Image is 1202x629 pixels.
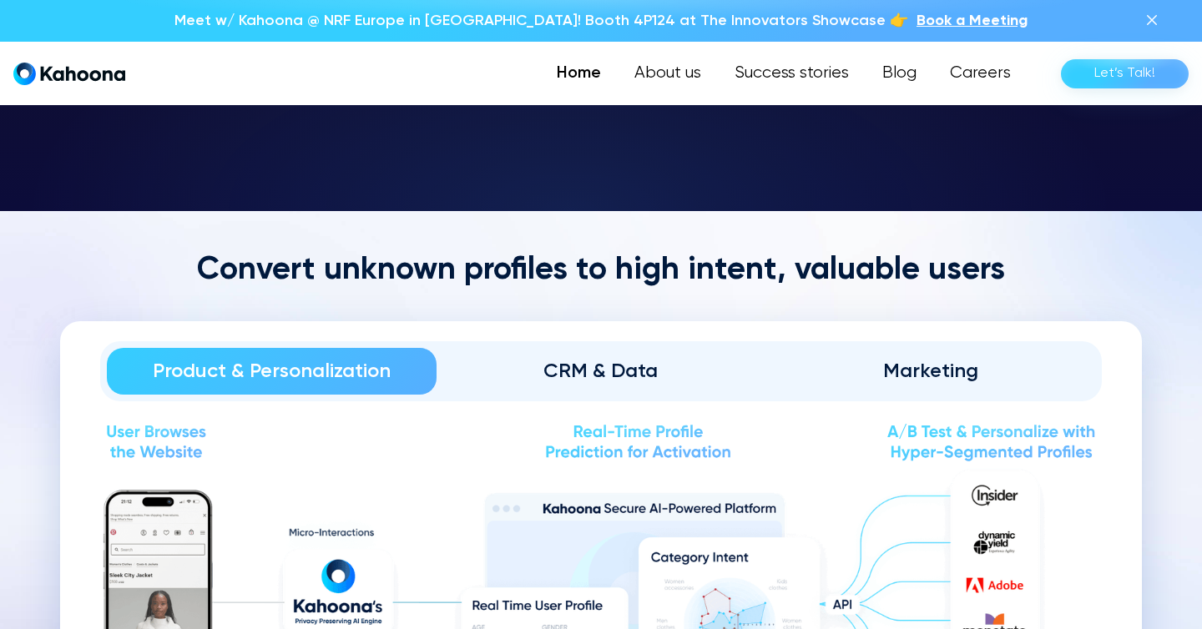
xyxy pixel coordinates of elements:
[866,57,933,90] a: Blog
[718,57,866,90] a: Success stories
[917,13,1028,28] span: Book a Meeting
[460,358,743,385] div: CRM & Data
[1061,59,1189,88] a: Let’s Talk!
[130,358,413,385] div: Product & Personalization
[540,57,618,90] a: Home
[1094,60,1155,87] div: Let’s Talk!
[933,57,1028,90] a: Careers
[174,10,908,32] p: Meet w/ Kahoona @ NRF Europe in [GEOGRAPHIC_DATA]! Booth 4P124 at The Innovators Showcase 👉
[789,358,1072,385] div: Marketing
[13,62,125,86] a: home
[618,57,718,90] a: About us
[60,251,1142,291] h2: Convert unknown profiles to high intent, valuable users
[917,10,1028,32] a: Book a Meeting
